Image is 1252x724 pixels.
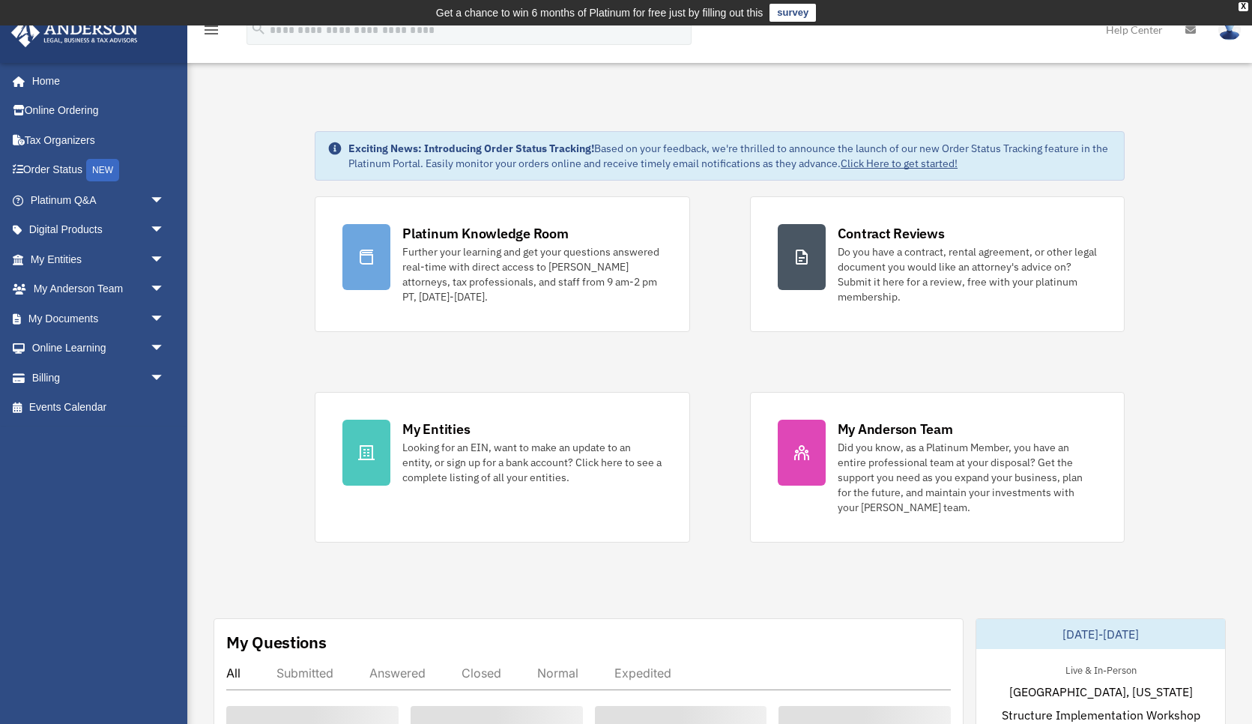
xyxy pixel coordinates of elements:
[202,26,220,39] a: menu
[838,244,1097,304] div: Do you have a contract, rental agreement, or other legal document you would like an attorney's ad...
[86,159,119,181] div: NEW
[150,185,180,216] span: arrow_drop_down
[402,224,569,243] div: Platinum Knowledge Room
[10,304,187,334] a: My Documentsarrow_drop_down
[226,631,327,654] div: My Questions
[348,141,1112,171] div: Based on your feedback, we're thrilled to announce the launch of our new Order Status Tracking fe...
[315,392,689,543] a: My Entities Looking for an EIN, want to make an update to an entity, or sign up for a bank accoun...
[750,392,1125,543] a: My Anderson Team Did you know, as a Platinum Member, you have an entire professional team at your...
[1239,2,1248,11] div: close
[202,21,220,39] i: menu
[10,66,180,96] a: Home
[150,215,180,246] span: arrow_drop_down
[769,4,816,22] a: survey
[10,155,187,186] a: Order StatusNEW
[369,666,426,681] div: Answered
[10,363,187,393] a: Billingarrow_drop_down
[150,274,180,305] span: arrow_drop_down
[1009,683,1193,701] span: [GEOGRAPHIC_DATA], [US_STATE]
[1002,706,1200,724] span: Structure Implementation Workshop
[10,215,187,245] a: Digital Productsarrow_drop_down
[250,20,267,37] i: search
[276,666,333,681] div: Submitted
[7,18,142,47] img: Anderson Advisors Platinum Portal
[150,244,180,275] span: arrow_drop_down
[150,334,180,364] span: arrow_drop_down
[10,125,187,155] a: Tax Organizers
[841,157,958,170] a: Click Here to get started!
[150,363,180,393] span: arrow_drop_down
[10,185,187,215] a: Platinum Q&Aarrow_drop_down
[462,666,501,681] div: Closed
[315,196,689,332] a: Platinum Knowledge Room Further your learning and get your questions answered real-time with dire...
[150,304,180,334] span: arrow_drop_down
[402,440,662,485] div: Looking for an EIN, want to make an update to an entity, or sign up for a bank account? Click her...
[1218,19,1241,40] img: User Pic
[838,224,945,243] div: Contract Reviews
[436,4,763,22] div: Get a chance to win 6 months of Platinum for free just by filling out this
[1053,661,1149,677] div: Live & In-Person
[10,334,187,363] a: Online Learningarrow_drop_down
[750,196,1125,332] a: Contract Reviews Do you have a contract, rental agreement, or other legal document you would like...
[10,393,187,423] a: Events Calendar
[348,142,594,155] strong: Exciting News: Introducing Order Status Tracking!
[537,666,578,681] div: Normal
[976,619,1225,649] div: [DATE]-[DATE]
[10,96,187,126] a: Online Ordering
[614,666,671,681] div: Expedited
[838,420,953,438] div: My Anderson Team
[10,244,187,274] a: My Entitiesarrow_drop_down
[838,440,1097,515] div: Did you know, as a Platinum Member, you have an entire professional team at your disposal? Get th...
[10,274,187,304] a: My Anderson Teamarrow_drop_down
[402,244,662,304] div: Further your learning and get your questions answered real-time with direct access to [PERSON_NAM...
[226,666,241,681] div: All
[402,420,470,438] div: My Entities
